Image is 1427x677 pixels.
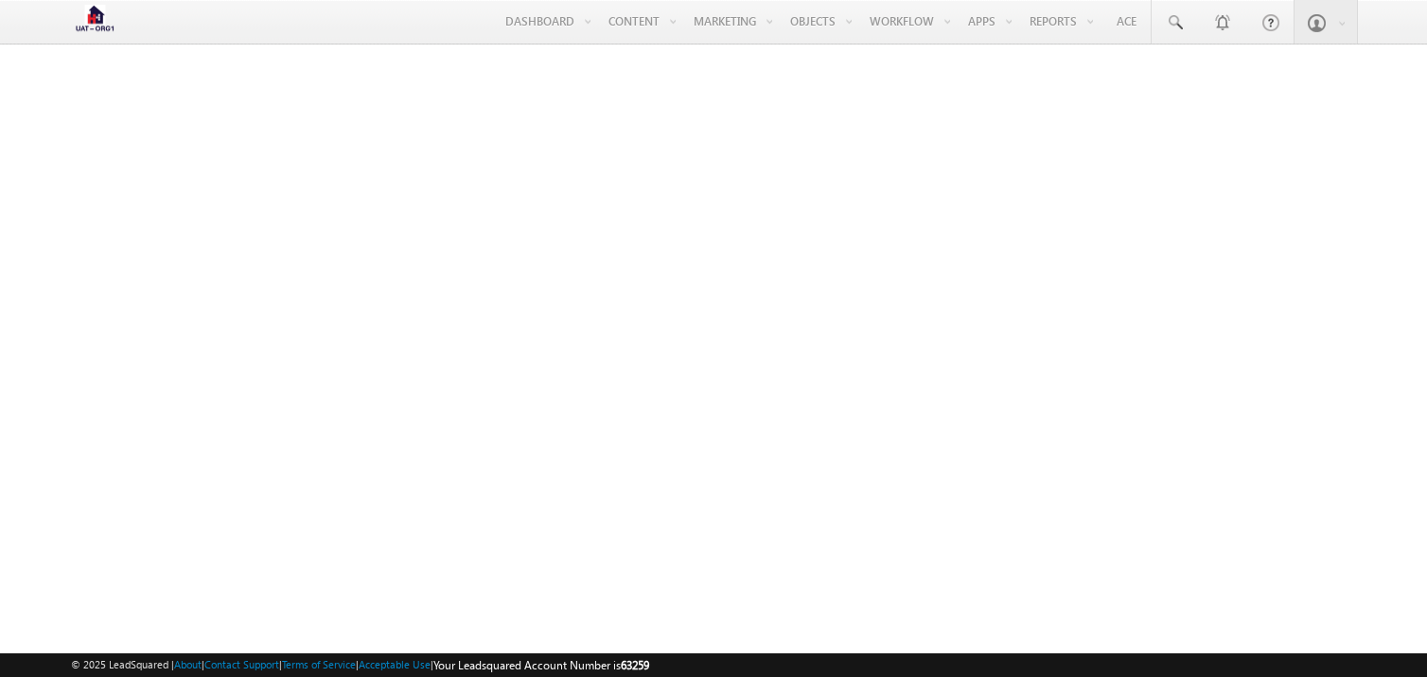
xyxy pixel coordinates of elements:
[174,658,202,670] a: About
[282,658,356,670] a: Terms of Service
[359,658,431,670] a: Acceptable Use
[71,5,118,38] img: Custom Logo
[71,656,649,674] span: © 2025 LeadSquared | | | | |
[204,658,279,670] a: Contact Support
[621,658,649,672] span: 63259
[433,658,649,672] span: Your Leadsquared Account Number is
